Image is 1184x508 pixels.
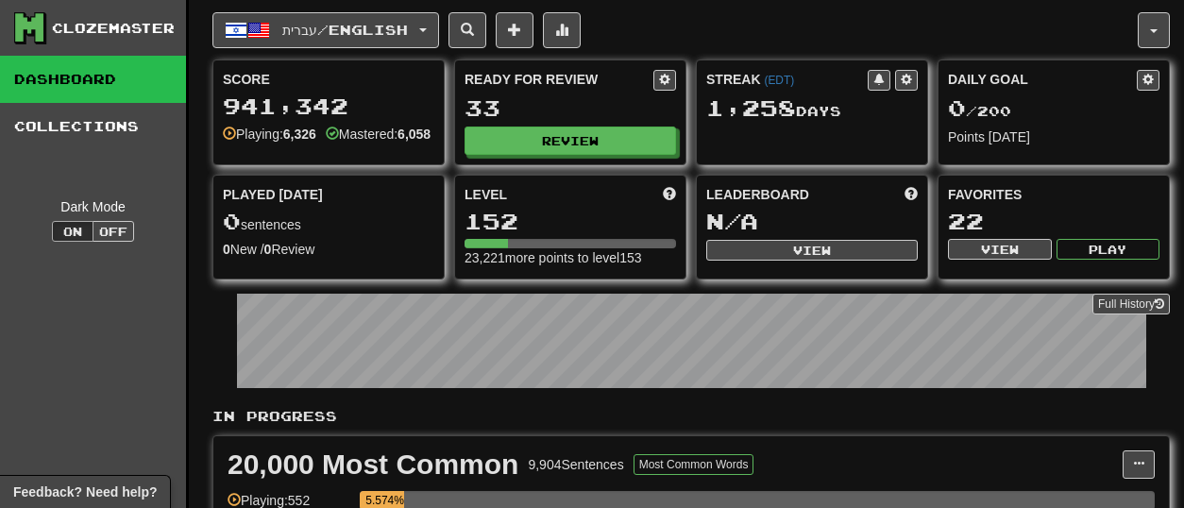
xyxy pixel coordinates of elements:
div: 20,000 Most Common [228,450,518,479]
button: Review [465,127,676,155]
span: 1,258 [706,94,796,121]
div: 23,221 more points to level 153 [465,248,676,267]
span: עברית / English [282,22,408,38]
button: Play [1057,239,1160,260]
div: New / Review [223,240,434,259]
div: Ready for Review [465,70,653,89]
div: Mastered: [326,125,431,144]
div: 33 [465,96,676,120]
div: Playing: [223,125,316,144]
div: 941,342 [223,94,434,118]
span: N/A [706,208,758,234]
div: 22 [948,210,1159,233]
div: Streak [706,70,868,89]
div: Daily Goal [948,70,1137,91]
button: Off [93,221,134,242]
span: Played [DATE] [223,185,323,204]
strong: 0 [223,242,230,257]
div: Points [DATE] [948,127,1159,146]
button: Search sentences [448,12,486,48]
strong: 6,326 [283,127,316,142]
span: Score more points to level up [663,185,676,204]
button: More stats [543,12,581,48]
strong: 6,058 [397,127,431,142]
span: Leaderboard [706,185,809,204]
span: 0 [948,94,966,121]
span: Level [465,185,507,204]
button: Add sentence to collection [496,12,533,48]
span: This week in points, UTC [905,185,918,204]
button: View [948,239,1052,260]
div: Clozemaster [52,19,175,38]
button: Most Common Words [634,454,754,475]
p: In Progress [212,407,1170,426]
button: On [52,221,93,242]
div: Favorites [948,185,1159,204]
button: View [706,240,918,261]
div: 9,904 Sentences [528,455,623,474]
a: (EDT) [764,74,794,87]
div: Score [223,70,434,89]
div: sentences [223,210,434,234]
div: 152 [465,210,676,233]
span: 0 [223,208,241,234]
div: Dark Mode [14,197,172,216]
div: Day s [706,96,918,121]
span: Open feedback widget [13,483,157,501]
button: עברית/English [212,12,439,48]
span: / 200 [948,103,1011,119]
a: Full History [1092,294,1170,314]
strong: 0 [264,242,272,257]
